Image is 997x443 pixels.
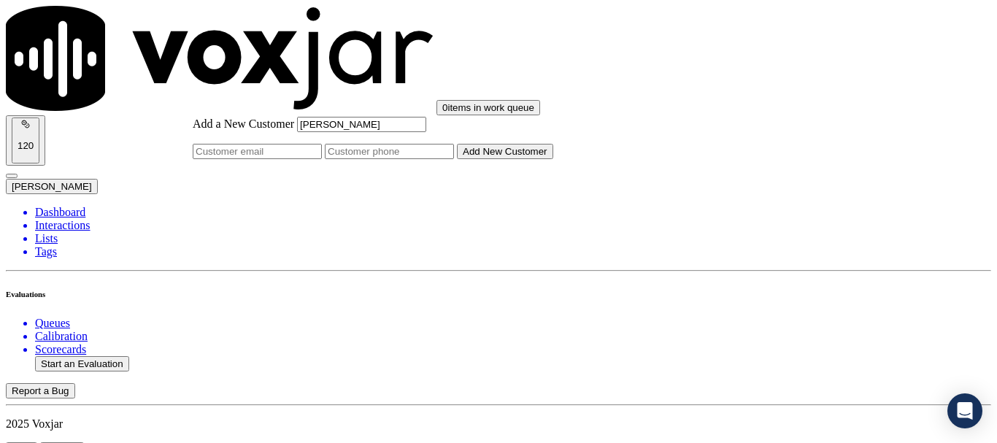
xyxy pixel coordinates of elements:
button: Start an Evaluation [35,356,129,371]
button: 0items in work queue [436,100,540,115]
p: 120 [18,140,34,151]
img: voxjar logo [6,6,434,111]
a: Queues [35,317,991,330]
label: Add a New Customer [193,118,294,130]
input: Customer name [297,117,426,132]
p: 2025 Voxjar [6,417,991,431]
span: [PERSON_NAME] [12,181,92,192]
div: Open Intercom Messenger [947,393,982,428]
a: Scorecards [35,343,991,356]
button: 120 [12,118,39,163]
a: Calibration [35,330,991,343]
button: Report a Bug [6,383,75,398]
input: Customer email [193,144,322,159]
button: Add New Customer [457,144,553,159]
h6: Evaluations [6,290,991,298]
a: Tags [35,245,991,258]
button: 120 [6,115,45,166]
a: Dashboard [35,206,991,219]
a: Lists [35,232,991,245]
input: Customer phone [325,144,454,159]
button: [PERSON_NAME] [6,179,98,194]
a: Interactions [35,219,991,232]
